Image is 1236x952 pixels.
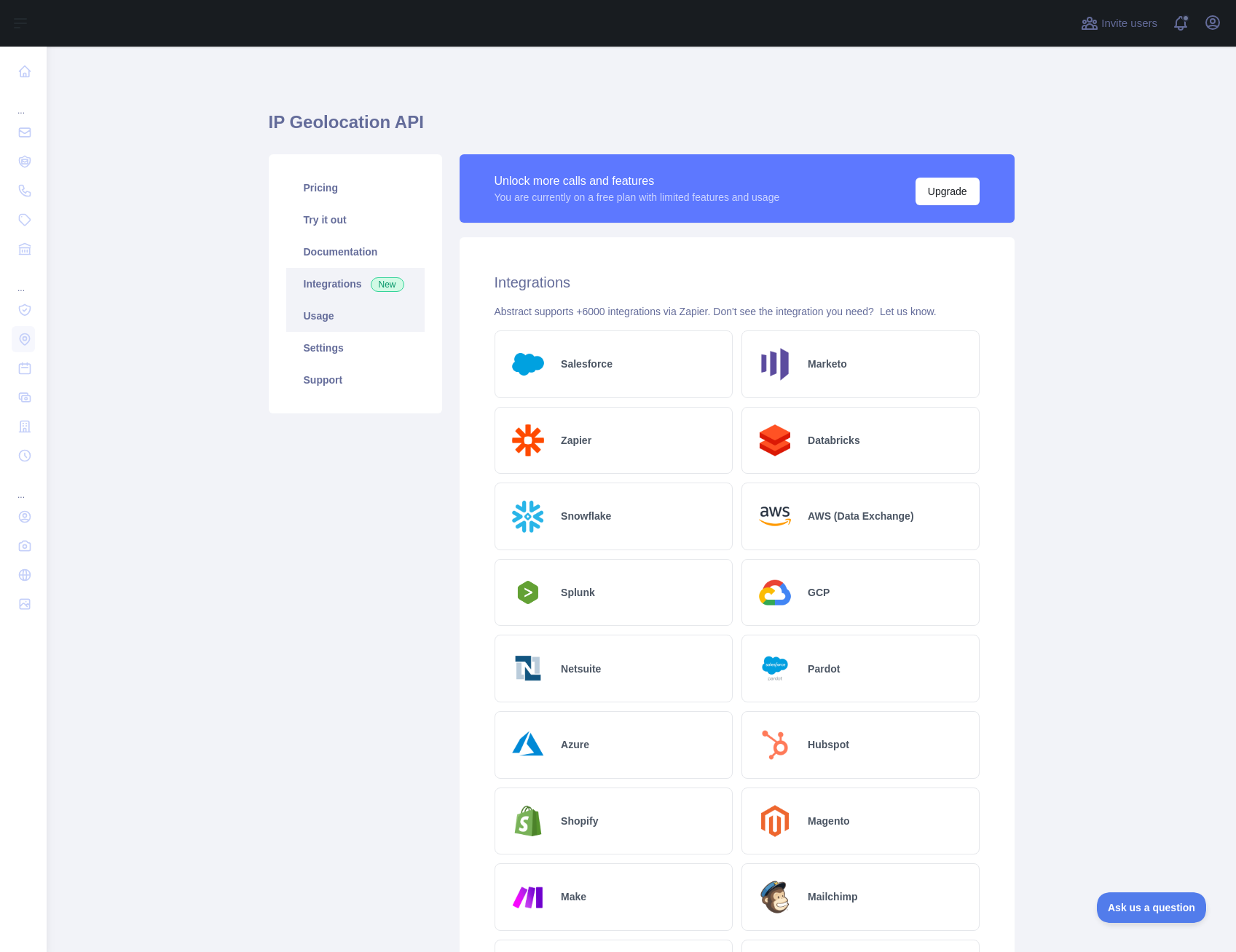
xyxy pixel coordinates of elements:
div: Abstract supports +6000 integrations via Zapier. Don't see the integration you need? [495,304,980,319]
h2: Pardot [808,662,840,676]
span: Invite users [1101,15,1157,32]
h1: IP Geolocation API [269,111,1015,146]
img: Logo [754,647,797,690]
img: Logo [754,571,797,614]
img: Logo [507,495,550,538]
a: Pricing [286,172,425,204]
a: Settings [286,332,425,364]
img: Logo [754,723,797,766]
div: ... [12,472,35,501]
h2: Hubspot [808,737,849,752]
h2: Netsuite [561,662,601,676]
img: Logo [754,419,797,462]
a: Support [286,364,425,396]
h2: Azure [561,737,589,752]
img: Logo [507,576,550,608]
h2: Databricks [808,433,860,448]
h2: Magento [808,814,850,828]
img: Logo [754,495,797,538]
img: Logo [507,419,550,462]
h2: Zapier [561,433,591,448]
h2: Integrations [495,272,980,293]
h2: Splunk [561,585,595,600]
h2: Shopify [561,814,598,828]
h2: AWS (Data Exchange) [808,509,913,523]
div: ... [12,87,35,116]
img: Logo [507,800,550,843]
div: You are currently on a free plan with limited features and usage [495,190,780,205]
button: Upgrade [916,178,980,205]
span: New [371,277,404,292]
h2: GCP [808,585,830,600]
div: Unlock more calls and features [495,172,780,190]
button: Invite users [1078,12,1160,35]
h2: Mailchimp [808,889,857,904]
a: Integrations New [286,268,425,300]
img: Logo [754,800,797,843]
a: Let us know. [880,306,937,317]
img: Logo [754,343,797,386]
h2: Salesforce [561,357,613,371]
div: ... [12,265,35,294]
h2: Snowflake [561,509,611,523]
img: Logo [507,343,550,386]
a: Usage [286,300,425,332]
img: Logo [507,723,550,766]
iframe: Toggle Customer Support [1097,892,1207,923]
h2: Make [561,889,586,904]
img: Logo [754,876,797,919]
a: Try it out [286,204,425,236]
a: Documentation [286,236,425,268]
img: Logo [507,876,550,919]
h2: Marketo [808,357,847,371]
img: Logo [507,647,550,690]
